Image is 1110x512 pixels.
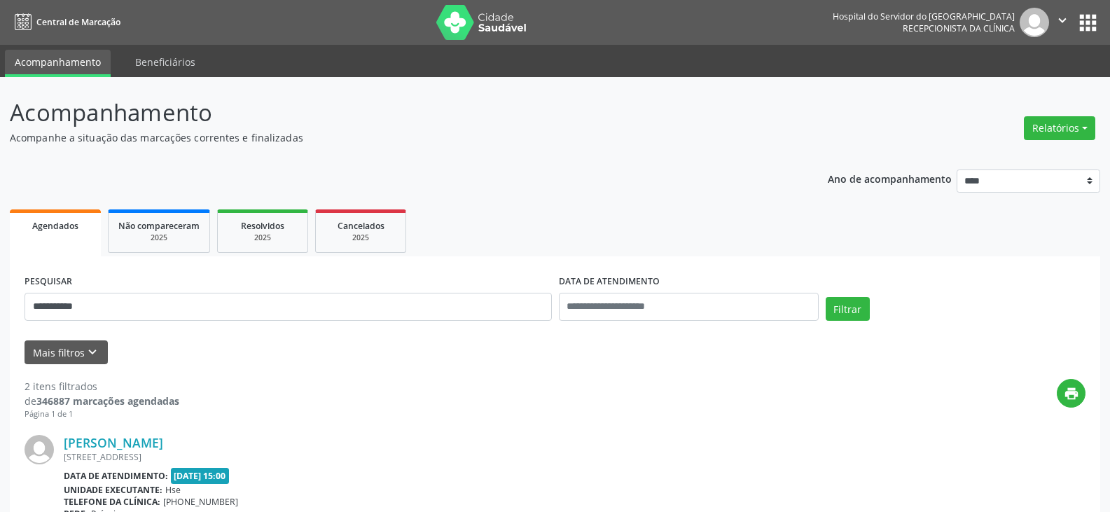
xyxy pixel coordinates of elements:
[10,130,773,145] p: Acompanhe a situação das marcações correntes e finalizadas
[165,484,181,496] span: Hse
[10,11,120,34] a: Central de Marcação
[171,468,230,484] span: [DATE] 15:00
[25,271,72,293] label: PESQUISAR
[64,484,162,496] b: Unidade executante:
[1064,386,1079,401] i: print
[118,220,200,232] span: Não compareceram
[36,394,179,408] strong: 346887 marcações agendadas
[241,220,284,232] span: Resolvidos
[903,22,1015,34] span: Recepcionista da clínica
[10,95,773,130] p: Acompanhamento
[326,233,396,243] div: 2025
[163,496,238,508] span: [PHONE_NUMBER]
[36,16,120,28] span: Central de Marcação
[826,297,870,321] button: Filtrar
[85,345,100,360] i: keyboard_arrow_down
[1020,8,1049,37] img: img
[64,435,163,450] a: [PERSON_NAME]
[338,220,384,232] span: Cancelados
[1076,11,1100,35] button: apps
[64,470,168,482] b: Data de atendimento:
[32,220,78,232] span: Agendados
[118,233,200,243] div: 2025
[125,50,205,74] a: Beneficiários
[828,169,952,187] p: Ano de acompanhamento
[1057,379,1085,408] button: print
[1024,116,1095,140] button: Relatórios
[1055,13,1070,28] i: 
[5,50,111,77] a: Acompanhamento
[25,379,179,394] div: 2 itens filtrados
[25,340,108,365] button: Mais filtroskeyboard_arrow_down
[25,435,54,464] img: img
[64,496,160,508] b: Telefone da clínica:
[64,451,875,463] div: [STREET_ADDRESS]
[25,394,179,408] div: de
[1049,8,1076,37] button: 
[25,408,179,420] div: Página 1 de 1
[228,233,298,243] div: 2025
[559,271,660,293] label: DATA DE ATENDIMENTO
[833,11,1015,22] div: Hospital do Servidor do [GEOGRAPHIC_DATA]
